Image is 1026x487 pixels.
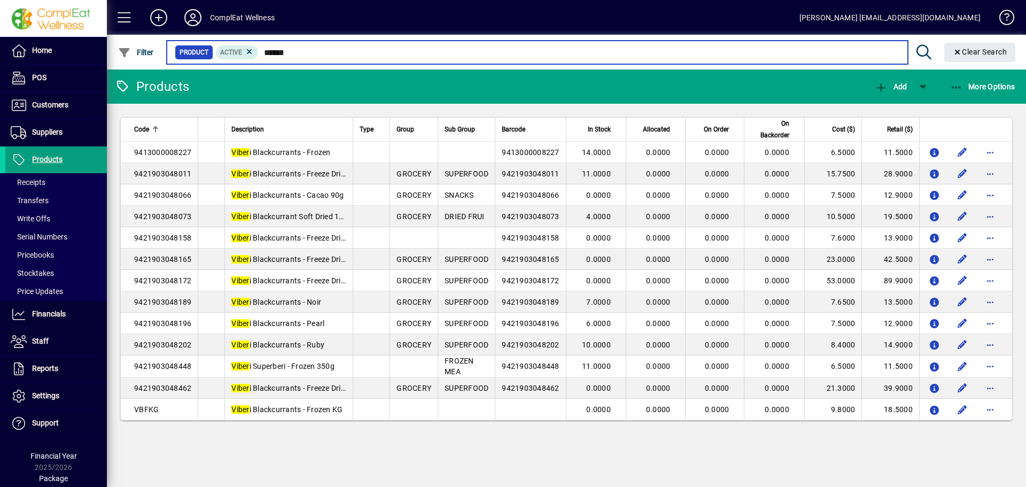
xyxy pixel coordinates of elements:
[231,212,359,221] span: i Blackcurrant Soft Dried 100gm
[582,169,611,178] span: 11.0000
[765,276,789,285] span: 0.0000
[445,384,488,392] span: SUPERFOOD
[502,234,559,242] span: 9421903048158
[176,8,210,27] button: Profile
[32,310,66,318] span: Financials
[445,255,488,264] span: SUPERFOOD
[950,82,1015,91] span: More Options
[804,399,862,420] td: 9.8000
[751,118,798,141] div: On Backorder
[231,234,422,242] span: i Blackcurrants - Freeze Dried Powder Sachets 50g
[115,43,157,62] button: Filter
[804,184,862,206] td: 7.5000
[633,123,680,135] div: Allocated
[953,48,1007,56] span: Clear Search
[231,234,249,242] em: Viber
[982,251,999,268] button: More options
[804,377,862,399] td: 21.3000
[231,384,249,392] em: Viber
[586,234,611,242] span: 0.0000
[134,191,191,199] span: 9421903048066
[751,118,789,141] span: On Backorder
[134,405,159,414] span: VBFKG
[397,169,431,178] span: GROCERY
[32,391,59,400] span: Settings
[502,362,559,370] span: 9421903048448
[5,65,107,91] a: POS
[502,123,525,135] span: Barcode
[231,276,249,285] em: Viber
[982,165,999,182] button: More options
[502,212,559,221] span: 9421903048073
[397,276,431,285] span: GROCERY
[231,148,249,157] em: Viber
[954,251,971,268] button: Edit
[887,123,913,135] span: Retail ($)
[765,405,789,414] span: 0.0000
[861,184,919,206] td: 12.9000
[586,298,611,306] span: 7.0000
[397,123,431,135] div: Group
[643,123,670,135] span: Allocated
[502,169,559,178] span: 9421903048011
[861,249,919,270] td: 42.5000
[765,212,789,221] span: 0.0000
[804,355,862,377] td: 6.5000
[397,255,431,264] span: GROCERY
[231,123,264,135] span: Description
[502,319,559,328] span: 9421903048196
[11,269,54,277] span: Stocktakes
[360,123,374,135] span: Type
[765,148,789,157] span: 0.0000
[954,144,971,161] button: Edit
[861,399,919,420] td: 18.5000
[954,358,971,375] button: Edit
[982,208,999,225] button: More options
[118,48,154,57] span: Filter
[5,37,107,64] a: Home
[646,298,671,306] span: 0.0000
[765,191,789,199] span: 0.0000
[861,163,919,184] td: 28.9000
[954,272,971,289] button: Edit
[5,228,107,246] a: Serial Numbers
[954,293,971,311] button: Edit
[32,73,46,82] span: POS
[5,264,107,282] a: Stocktakes
[705,298,729,306] span: 0.0000
[982,272,999,289] button: More options
[231,255,407,264] span: i Blackcurrants - Freeze Dried Powder Sachets
[231,319,249,328] em: Viber
[445,123,488,135] div: Sub Group
[134,169,191,178] span: 9421903048011
[582,362,611,370] span: 11.0000
[954,165,971,182] button: Edit
[944,43,1016,62] button: Clear
[134,319,191,328] span: 9421903048196
[646,362,671,370] span: 0.0000
[982,315,999,332] button: More options
[586,255,611,264] span: 0.0000
[861,142,919,163] td: 11.5000
[705,362,729,370] span: 0.0000
[804,163,862,184] td: 15.7500
[954,336,971,353] button: Edit
[954,208,971,225] button: Edit
[502,148,559,157] span: 9413000008227
[32,128,63,136] span: Suppliers
[445,212,485,221] span: DRIED FRUI
[586,319,611,328] span: 6.0000
[5,92,107,119] a: Customers
[991,2,1013,37] a: Knowledge Base
[705,341,729,349] span: 0.0000
[646,405,671,414] span: 0.0000
[982,401,999,418] button: More options
[5,210,107,228] a: Write Offs
[5,410,107,437] a: Support
[134,123,191,135] div: Code
[210,9,275,26] div: ComplEat Wellness
[982,293,999,311] button: More options
[705,276,729,285] span: 0.0000
[231,341,249,349] em: Viber
[5,119,107,146] a: Suppliers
